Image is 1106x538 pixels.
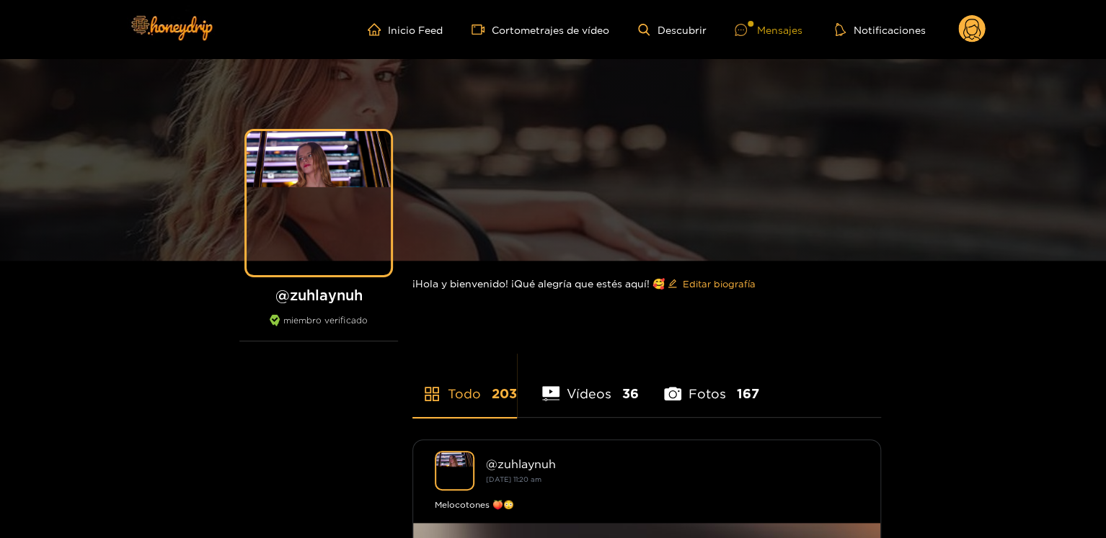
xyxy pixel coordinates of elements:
font: 167 [737,386,759,400]
img: Zuhlaynuh [435,451,474,490]
font: Descubrir [657,24,706,35]
font: Inicio Feed [388,24,443,35]
font: Mensajes [756,24,802,35]
font: Editar biografía [683,279,756,289]
a: Cortometrajes de vídeo [472,23,609,36]
font: 203 [492,386,517,400]
font: @zuhlaynuh [486,457,556,470]
font: @zuhlaynuh [275,287,363,302]
span: tienda de aplicaciones [423,385,441,403]
a: Descubrir [638,24,706,36]
span: hogar [368,23,388,36]
font: Todo [448,386,481,400]
a: Inicio Feed [368,23,443,36]
font: [DATE] 11:20 am [486,475,541,483]
font: Vídeos [567,386,611,400]
font: 36 [622,386,639,400]
font: miembro verificado [283,315,368,325]
font: Fotos [689,386,726,400]
font: Cortometrajes de vídeo [492,24,609,35]
font: Notificaciones [853,24,925,35]
font: ¡Hola y bienvenido! ¡Qué alegría que estés aquí! 🥰 [412,278,665,289]
font: Melocotones 🍑😳 [435,500,514,509]
span: editar [668,279,677,290]
button: editarEditar biografía [665,272,758,295]
button: Notificaciones [831,22,929,37]
span: cámara de vídeo [472,23,492,36]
